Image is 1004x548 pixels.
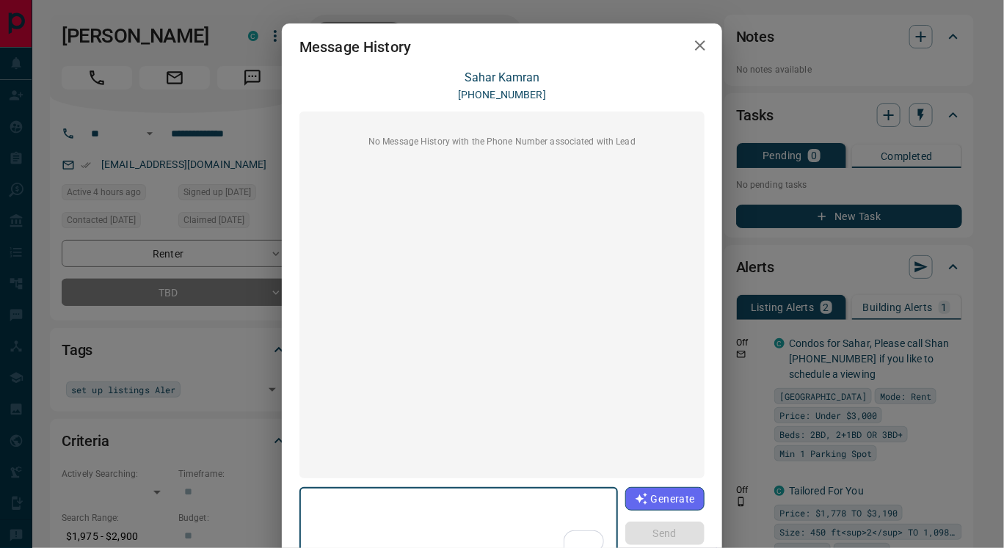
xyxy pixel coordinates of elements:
[458,87,546,103] p: [PHONE_NUMBER]
[282,23,429,70] h2: Message History
[465,70,539,84] a: Sahar Kamran
[625,487,705,511] button: Generate
[308,135,696,148] p: No Message History with the Phone Number associated with Lead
